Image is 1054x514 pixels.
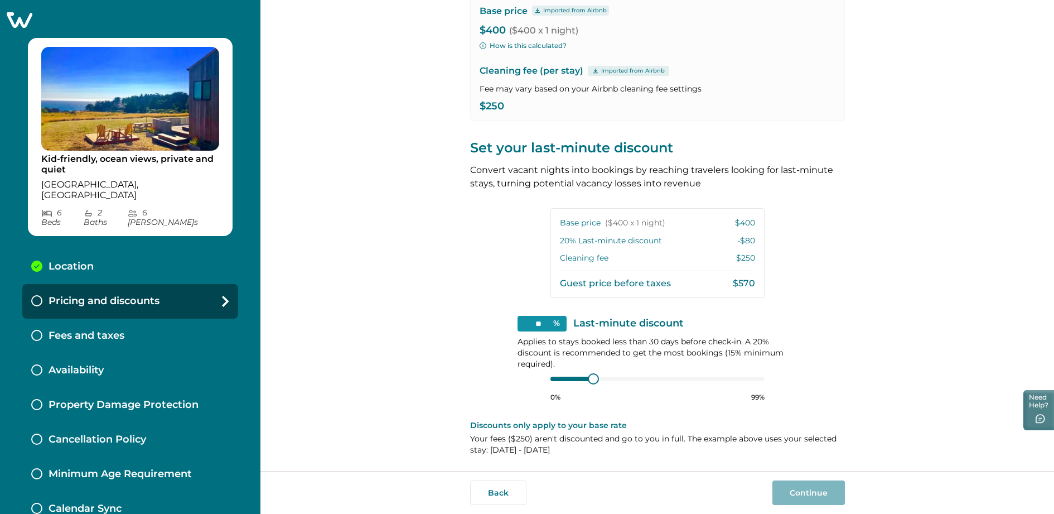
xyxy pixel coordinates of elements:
p: 2 Bath s [84,208,128,227]
button: Back [470,481,526,505]
p: Set your last-minute discount [470,139,845,157]
p: Applies to stays booked less than 30 days before check-in. A 20% discount is recommended to get t... [518,336,797,369]
p: $570 [733,278,755,289]
p: Last-minute discount [573,318,684,329]
p: 6 Bed s [41,208,84,227]
p: Pricing and discounts [49,295,159,308]
p: Location [49,261,94,273]
p: Minimum Age Requirement [49,468,192,481]
p: Availability [49,364,104,377]
img: propertyImage_Kid-friendly, ocean views, private and quiet [41,47,219,151]
p: $400 [480,25,835,36]
p: [GEOGRAPHIC_DATA], [GEOGRAPHIC_DATA] [41,179,219,201]
p: 0% [550,393,560,402]
p: Cleaning fee [560,253,608,264]
p: Guest price before taxes [560,278,671,289]
p: $400 [735,218,755,229]
p: Base price [480,6,528,17]
p: Imported from Airbnb [601,66,665,75]
p: Base price [560,218,665,229]
p: Fee may vary based on your Airbnb cleaning fee settings [480,83,835,94]
p: Your fees ( $250 ) aren't discounted and go to you in full. The example above uses your selected ... [470,433,845,455]
button: How is this calculated? [480,41,567,51]
p: 6 [PERSON_NAME] s [128,208,219,227]
p: Cancellation Policy [49,434,146,446]
p: Property Damage Protection [49,399,199,411]
p: Cleaning fee (per stay) [480,64,835,78]
p: 99% [751,393,765,402]
p: 20 % Last-minute discount [560,236,662,247]
p: -$80 [737,236,755,247]
p: Convert vacant nights into bookings by reaching travelers looking for last-minute stays, turning ... [470,164,845,190]
span: ($400 x 1 night) [605,218,665,229]
p: $250 [480,101,835,112]
p: Fees and taxes [49,330,124,342]
p: $250 [736,253,755,264]
p: Imported from Airbnb [543,6,607,15]
p: Discounts only apply to your base rate [470,420,845,431]
button: Continue [772,481,845,505]
span: ($400 x 1 night) [509,25,578,36]
p: Kid-friendly, ocean views, private and quiet [41,153,219,175]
